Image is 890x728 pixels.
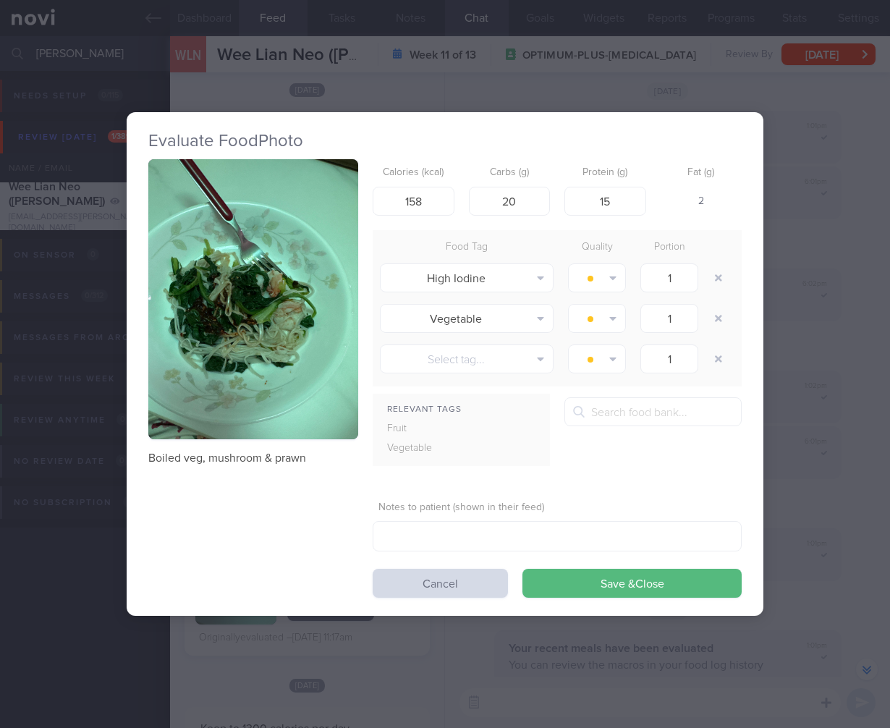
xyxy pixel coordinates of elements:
[475,166,545,179] label: Carbs (g)
[378,166,449,179] label: Calories (kcal)
[373,187,454,216] input: 250
[633,237,705,258] div: Portion
[378,501,736,515] label: Notes to patient (shown in their feed)
[148,451,358,465] p: Boiled veg, mushroom & prawn
[522,569,742,598] button: Save &Close
[666,166,737,179] label: Fat (g)
[148,159,358,439] img: Boiled veg, mushroom & prawn
[640,344,698,373] input: 1.0
[380,344,554,373] button: Select tag...
[564,397,742,426] input: Search food bank...
[373,569,508,598] button: Cancel
[373,401,550,419] div: Relevant Tags
[564,187,646,216] input: 9
[570,166,640,179] label: Protein (g)
[148,130,742,152] h2: Evaluate Food Photo
[373,439,465,459] div: Vegetable
[561,237,633,258] div: Quality
[469,187,551,216] input: 33
[373,419,465,439] div: Fruit
[640,263,698,292] input: 1.0
[640,304,698,333] input: 1.0
[380,304,554,333] button: Vegetable
[661,187,742,217] div: 2
[373,237,561,258] div: Food Tag
[380,263,554,292] button: High Iodine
